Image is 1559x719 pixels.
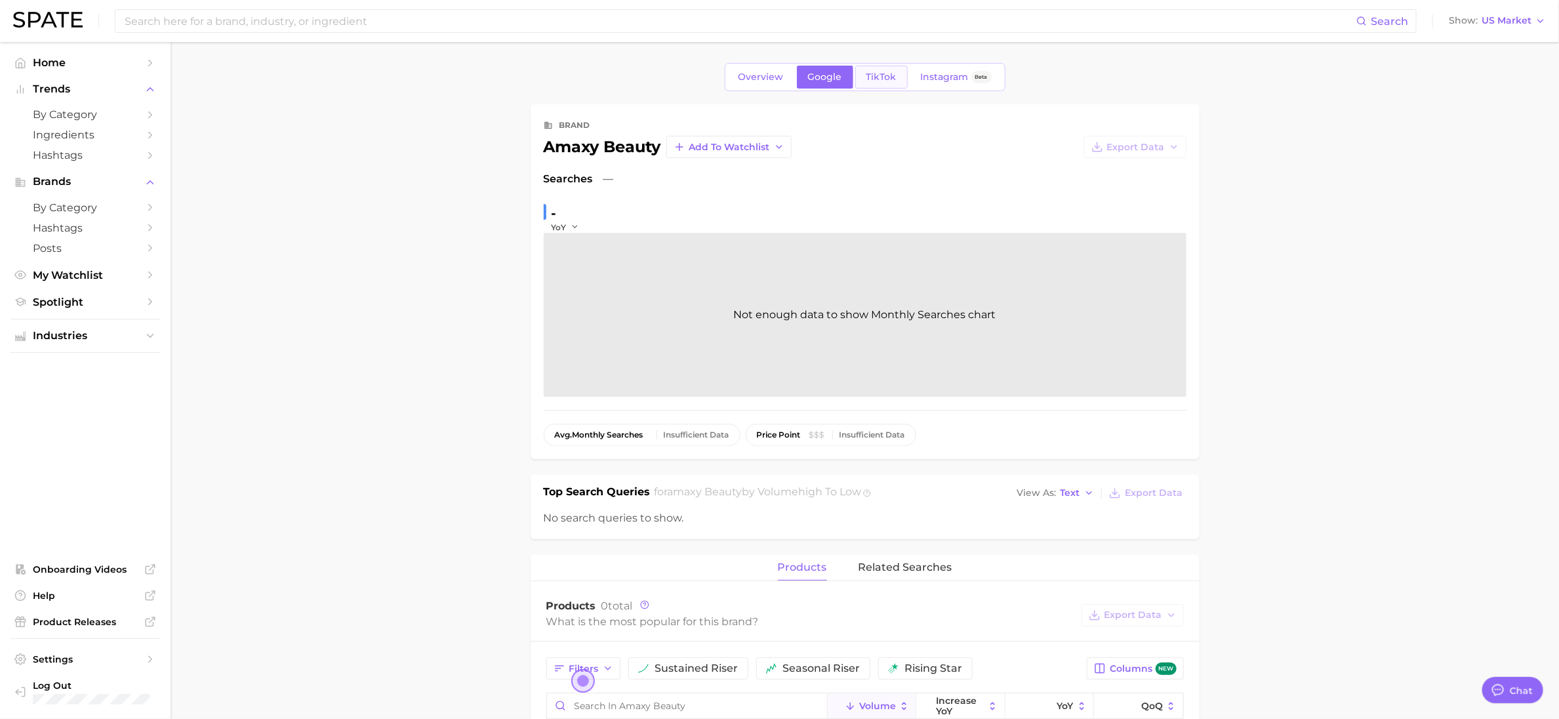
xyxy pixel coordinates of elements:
abbr: average [555,430,573,440]
a: Ingredients [10,125,160,145]
span: TikTok [866,72,897,83]
div: brand [559,117,590,133]
span: Settings [33,653,138,665]
div: - [552,203,588,224]
a: Log out. Currently logged in with e-mail michelle.ng@mavbeautybrands.com. [10,676,160,709]
button: Export Data [1106,484,1186,503]
span: high to low [798,485,861,498]
span: total [601,600,633,612]
div: amaxy beauty [544,139,661,155]
h2: for by Volume [654,484,861,503]
span: Instagram [921,72,969,83]
span: Help [33,590,138,602]
button: YoY [552,222,580,233]
span: Search [1371,15,1408,28]
span: Spotlight [33,296,138,308]
a: Home [10,52,160,73]
span: Beta [975,72,988,83]
input: Search here for a brand, industry, or ingredient [123,10,1356,32]
button: Open the dialog [571,669,595,693]
a: by Category [10,104,160,125]
a: My Watchlist [10,265,160,285]
span: US Market [1482,17,1531,24]
button: ShowUS Market [1446,12,1549,30]
button: QoQ [1094,693,1183,719]
img: rising star [888,663,899,674]
span: Trends [33,83,138,95]
div: Not enough data to show Monthly Searches chart [544,233,1186,397]
span: Columns [1110,663,1176,675]
span: Export Data [1107,142,1165,153]
button: Brands [10,172,160,192]
span: monthly searches [555,430,643,440]
span: Export Data [1104,609,1162,621]
a: Spotlight [10,292,160,312]
span: QoQ [1141,701,1163,711]
a: Hashtags [10,218,160,238]
a: by Category [10,197,160,218]
span: by Category [33,108,138,121]
span: Filters [569,663,599,674]
div: Insufficient Data [664,430,729,440]
span: My Watchlist [33,269,138,281]
span: Ingredients [33,129,138,141]
button: YoY [1005,693,1094,719]
span: Show [1449,17,1478,24]
span: Google [808,72,842,83]
span: rising star [905,663,963,674]
a: Product Releases [10,612,160,632]
a: Help [10,586,160,606]
img: seasonal riser [766,663,777,674]
span: Export Data [1125,487,1183,499]
a: Posts [10,238,160,258]
a: Overview [727,66,795,89]
span: sustained riser [655,663,739,674]
a: TikTok [855,66,908,89]
h1: Top Search Queries [544,484,651,503]
button: price pointInsufficient Data [746,424,916,446]
span: Home [33,56,138,69]
button: Trends [10,79,160,99]
button: Add to Watchlist [666,136,792,158]
input: Search in amaxy beauty [547,693,827,718]
button: avg.monthly searchesInsufficient Data [544,424,740,446]
span: — [603,171,614,187]
button: Export Data [1082,604,1184,627]
span: Hashtags [33,149,138,161]
span: Brands [33,176,138,188]
span: amaxy beauty [667,485,742,498]
img: sustained riser [638,663,649,674]
a: InstagramBeta [910,66,1003,89]
a: Onboarding Videos [10,560,160,579]
span: price point [757,430,801,440]
span: related searches [859,562,952,573]
span: 0 [601,600,609,612]
span: by Category [33,201,138,214]
button: increase YoY [916,693,1005,719]
div: Insufficient Data [840,430,905,440]
span: YoY [552,222,567,233]
span: YoY [1057,701,1074,711]
span: seasonal riser [783,663,860,674]
span: Hashtags [33,222,138,234]
span: increase YoY [936,695,984,716]
span: products [778,562,827,573]
span: View As [1017,489,1057,497]
div: What is the most popular for this brand? [546,613,1075,630]
a: Google [797,66,853,89]
div: No search queries to show. [544,510,1186,526]
span: Product Releases [33,616,138,628]
button: Columnsnew [1087,657,1183,680]
span: Posts [33,242,138,255]
a: Hashtags [10,145,160,165]
span: Onboarding Videos [33,564,138,575]
button: Industries [10,326,160,346]
span: Volume [859,701,896,711]
button: Volume [828,693,916,719]
span: Industries [33,330,138,342]
button: Export Data [1084,136,1186,158]
button: View AsText [1014,485,1098,502]
span: Searches [544,171,593,187]
span: new [1156,663,1177,675]
button: Filters [546,657,620,680]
